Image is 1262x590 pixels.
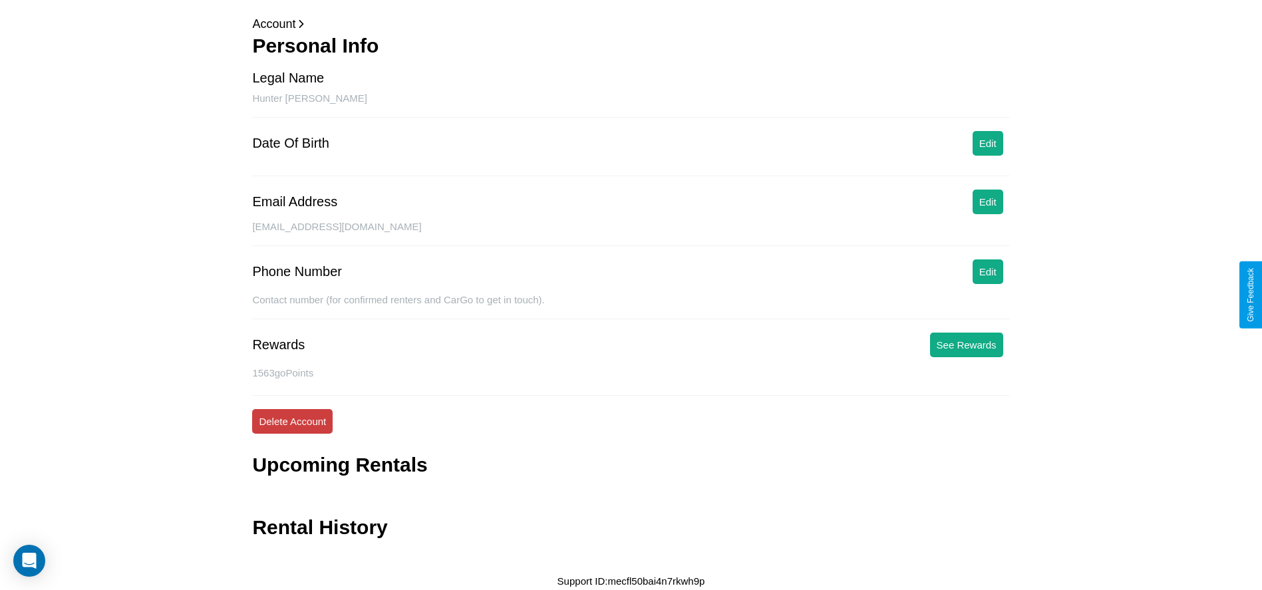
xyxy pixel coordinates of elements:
[252,35,1009,57] h3: Personal Info
[13,545,45,577] div: Open Intercom Messenger
[252,294,1009,319] div: Contact number (for confirmed renters and CarGo to get in touch).
[973,131,1003,156] button: Edit
[252,409,333,434] button: Delete Account
[973,259,1003,284] button: Edit
[973,190,1003,214] button: Edit
[252,264,342,279] div: Phone Number
[252,92,1009,118] div: Hunter [PERSON_NAME]
[252,13,1009,35] p: Account
[930,333,1003,357] button: See Rewards
[252,516,387,539] h3: Rental History
[252,337,305,353] div: Rewards
[252,454,427,476] h3: Upcoming Rentals
[252,221,1009,246] div: [EMAIL_ADDRESS][DOMAIN_NAME]
[252,194,337,210] div: Email Address
[252,71,324,86] div: Legal Name
[252,364,1009,382] p: 1563 goPoints
[557,572,705,590] p: Support ID: mecfl50bai4n7rkwh9p
[252,136,329,151] div: Date Of Birth
[1246,268,1255,322] div: Give Feedback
